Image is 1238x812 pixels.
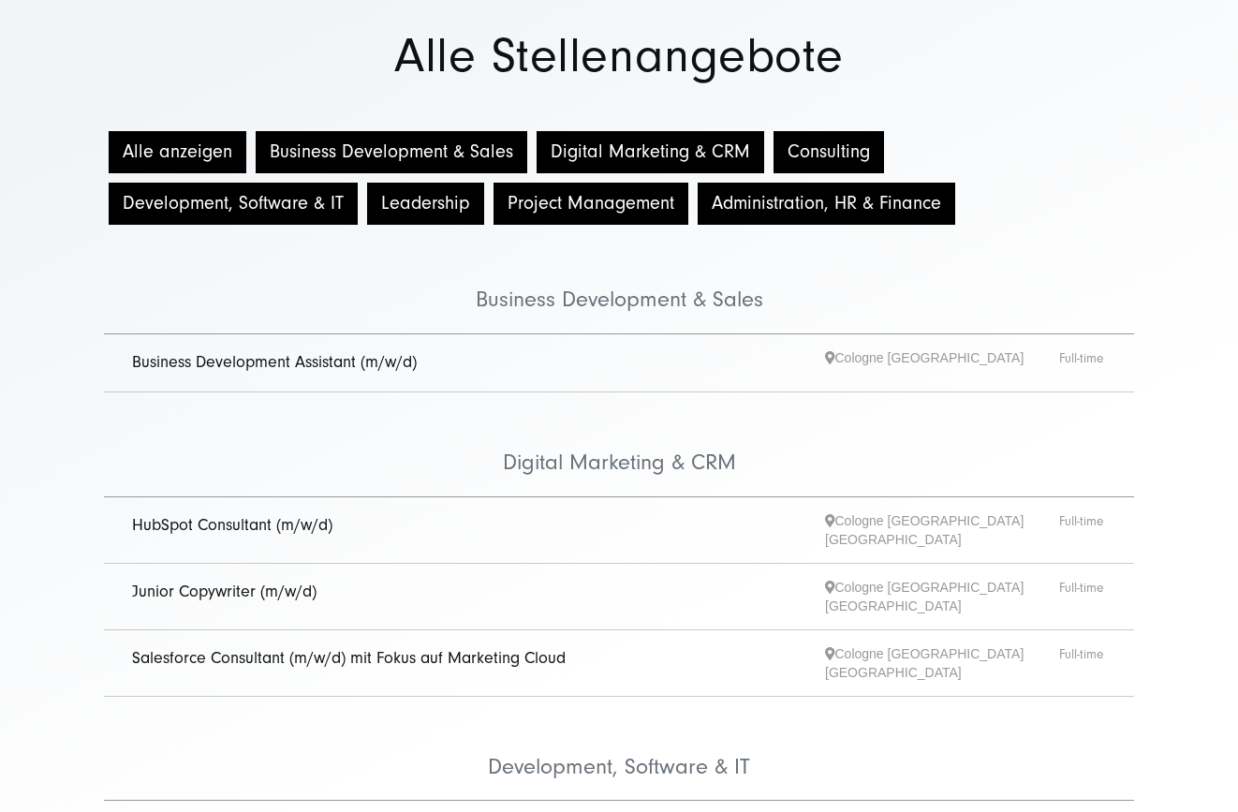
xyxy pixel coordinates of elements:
[104,229,1134,334] li: Business Development & Sales
[109,131,246,173] button: Alle anzeigen
[1059,348,1106,377] span: Full-time
[1059,511,1106,549] span: Full-time
[132,352,417,372] a: Business Development Assistant (m/w/d)
[537,131,764,173] button: Digital Marketing & CRM
[1059,578,1106,615] span: Full-time
[825,578,1059,615] span: Cologne [GEOGRAPHIC_DATA] [GEOGRAPHIC_DATA]
[494,183,688,225] button: Project Management
[825,348,1059,377] span: Cologne [GEOGRAPHIC_DATA]
[37,33,1201,80] h1: Alle Stellenangebote
[367,183,484,225] button: Leadership
[109,183,358,225] button: Development, Software & IT
[256,131,527,173] button: Business Development & Sales
[132,582,317,601] a: Junior Copywriter (m/w/d)
[774,131,884,173] button: Consulting
[104,697,1134,802] li: Development, Software & IT
[825,511,1059,549] span: Cologne [GEOGRAPHIC_DATA] [GEOGRAPHIC_DATA]
[132,515,332,535] a: HubSpot Consultant (m/w/d)
[104,392,1134,497] li: Digital Marketing & CRM
[1059,644,1106,682] span: Full-time
[132,648,566,668] a: Salesforce Consultant (m/w/d) mit Fokus auf Marketing Cloud
[825,644,1059,682] span: Cologne [GEOGRAPHIC_DATA] [GEOGRAPHIC_DATA]
[698,183,955,225] button: Administration, HR & Finance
